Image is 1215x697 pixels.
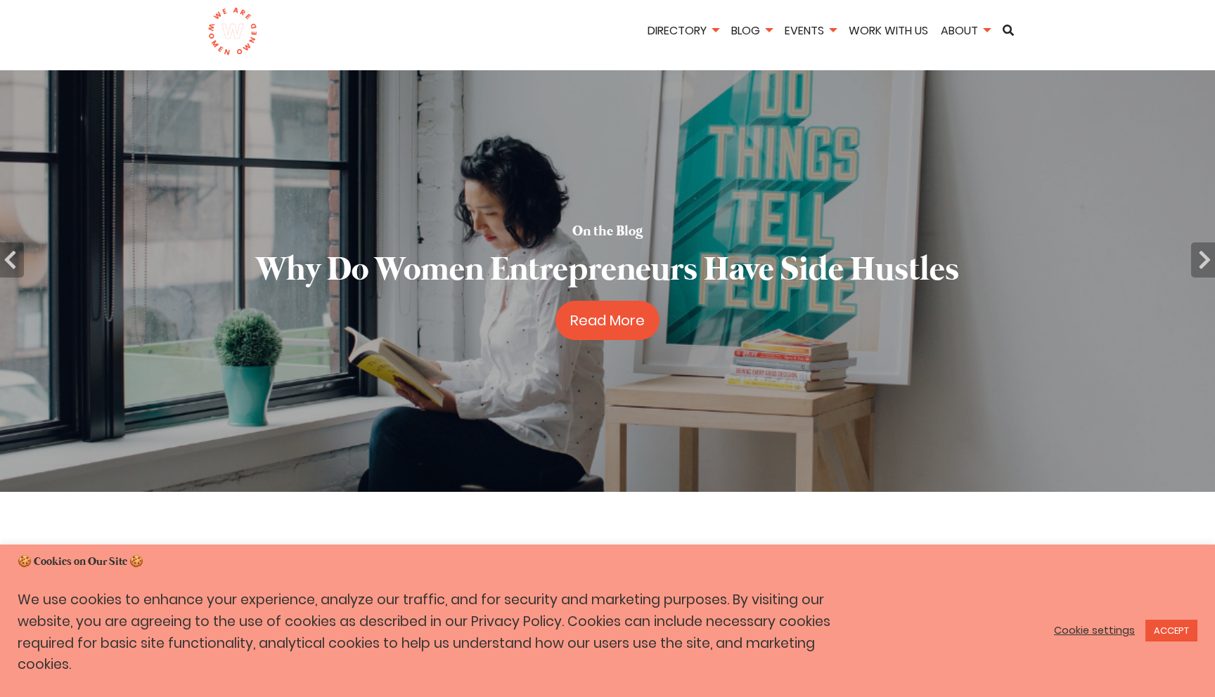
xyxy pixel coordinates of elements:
[1054,624,1135,637] a: Cookie settings
[643,22,724,39] a: Directory
[18,589,844,676] p: We use cookies to enhance your experience, analyze our traffic, and for security and marketing pu...
[780,22,841,39] a: Events
[572,222,643,242] h5: On the Blog
[555,301,660,340] a: Read More
[780,22,841,42] li: Events
[256,247,959,294] h2: Why Do Women Entrepreneurs Have Side Hustles
[726,22,777,39] a: Blog
[936,22,995,39] a: About
[643,22,724,42] li: Directory
[998,25,1019,36] a: Search
[207,7,257,56] img: logo
[936,22,995,42] li: About
[844,22,933,39] a: Work With Us
[1145,620,1197,641] a: ACCEPT
[18,554,1197,570] h5: 🍪 Cookies on Our Site 🍪
[726,22,777,42] li: Blog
